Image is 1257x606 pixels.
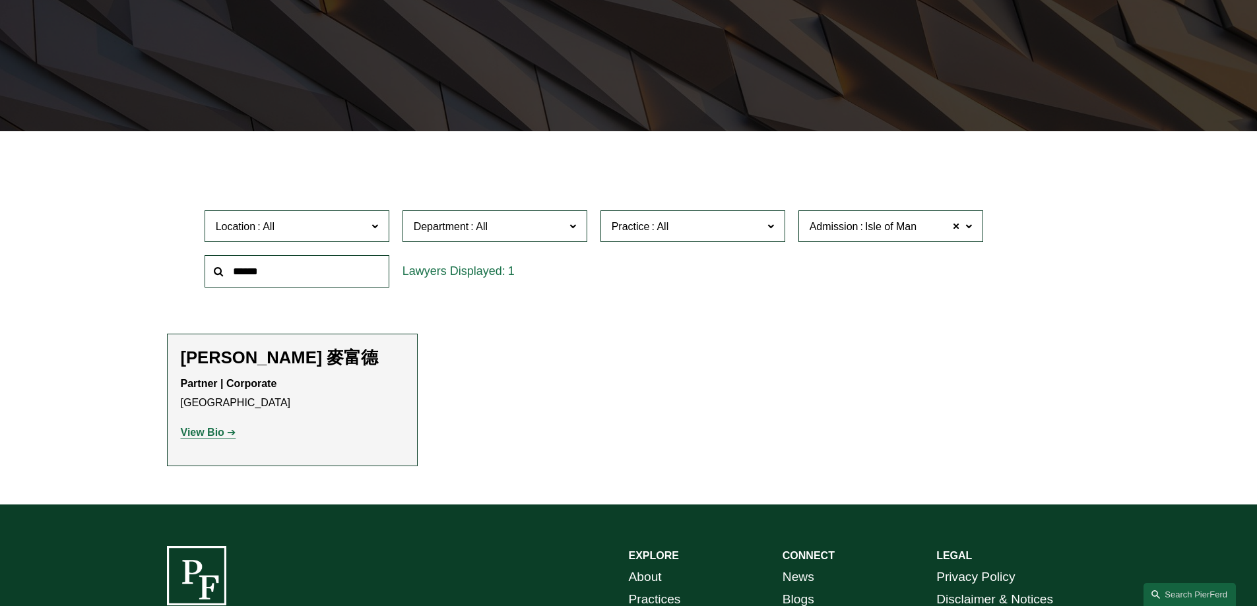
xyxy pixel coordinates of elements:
a: View Bio [181,427,236,438]
strong: EXPLORE [629,550,679,561]
p: [GEOGRAPHIC_DATA] [181,375,404,413]
strong: View Bio [181,427,224,438]
span: Isle of Man [865,218,917,235]
span: 1 [508,264,515,278]
h2: [PERSON_NAME] 麥富德 [181,348,404,368]
strong: Partner | Corporate [181,378,277,389]
a: About [629,566,662,589]
span: Admission [810,221,858,232]
a: Search this site [1144,583,1236,606]
strong: CONNECT [783,550,835,561]
strong: LEGAL [936,550,972,561]
a: Privacy Policy [936,566,1015,589]
span: Location [216,221,256,232]
a: News [783,566,814,589]
span: Practice [612,221,650,232]
span: Department [414,221,469,232]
